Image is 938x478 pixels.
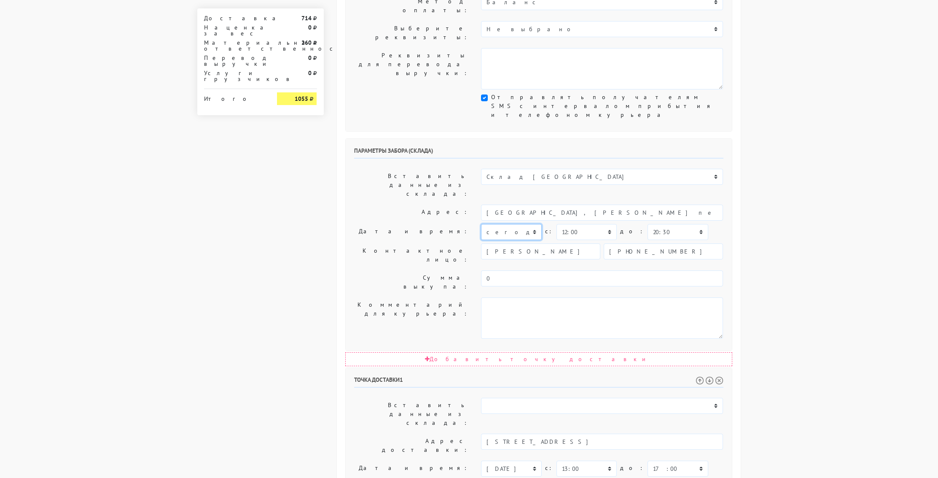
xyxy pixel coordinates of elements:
h6: Точка доставки [354,376,723,388]
label: Адрес: [348,205,475,221]
label: Отправлять получателям SMS с интервалом прибытия и телефоном курьера [491,93,723,119]
strong: 1055 [295,95,308,103]
label: Выберите реквизиты: [348,21,475,45]
div: Доставка [198,15,271,21]
label: Контактное лицо: [348,243,475,267]
div: Добавить точку доставки [345,352,732,366]
label: Адрес доставки: [348,434,475,457]
div: Итого [204,92,265,102]
label: c: [545,461,553,475]
div: Материальная ответственность [198,40,271,51]
label: c: [545,224,553,239]
label: Комментарий для курьера: [348,297,475,339]
input: Телефон [604,243,723,259]
strong: 260 [301,39,312,46]
label: Дата и время: [348,224,475,240]
label: Вставить данные из склада: [348,398,475,430]
strong: 0 [308,24,312,31]
h6: Параметры забора (склада) [354,147,723,159]
strong: 0 [308,54,312,62]
div: Наценка за вес [198,24,271,36]
input: Имя [481,243,600,259]
strong: 714 [301,14,312,22]
label: Вставить данные из склада: [348,169,475,201]
label: до: [620,224,644,239]
label: Реквизиты для перевода выручки: [348,48,475,89]
div: Услуги грузчиков [198,70,271,82]
strong: 0 [308,69,312,77]
span: 1 [400,376,403,383]
label: до: [620,461,644,475]
label: Дата и время: [348,461,475,477]
div: Перевод выручки [198,55,271,67]
label: Сумма выкупа: [348,270,475,294]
